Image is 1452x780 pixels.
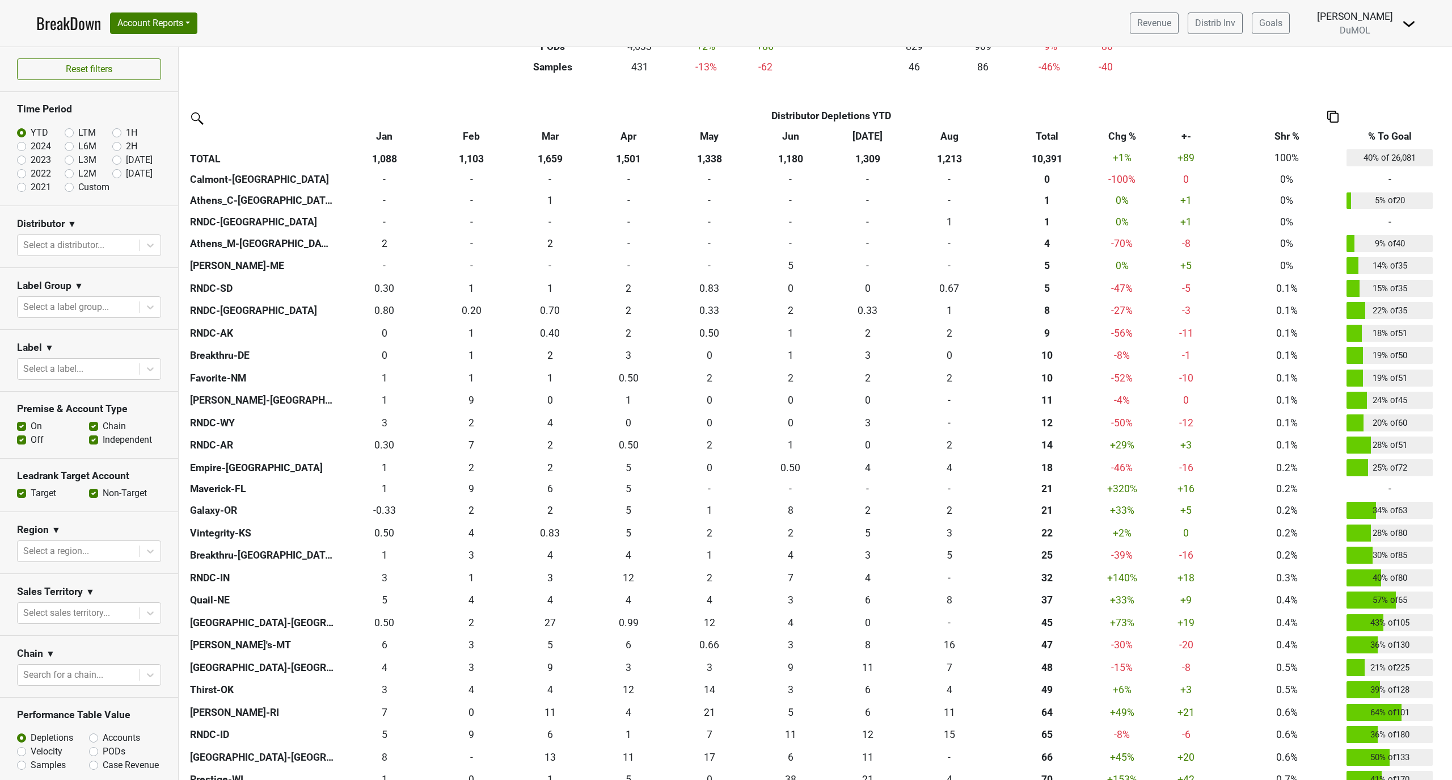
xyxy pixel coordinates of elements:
[31,731,73,745] label: Depletions
[336,322,433,345] td: 0
[909,215,990,229] div: 1
[590,146,667,169] th: 1,501
[31,758,66,772] label: Samples
[510,255,590,278] td: 0
[31,126,48,140] label: YTD
[436,281,507,296] div: 1
[17,648,43,660] h3: Chain
[605,57,674,77] td: 431
[755,258,826,273] div: 5
[906,126,993,146] th: Aug: activate to sort column ascending
[752,322,829,345] td: 1.167
[103,745,125,758] label: PODs
[17,342,42,354] h3: Label
[187,190,336,212] th: Athens_C-[GEOGRAPHIC_DATA]
[829,255,906,278] td: 0
[670,193,749,208] div: -
[829,212,906,232] td: 0
[831,215,903,229] div: -
[1344,169,1436,190] td: -
[433,212,510,232] td: 0
[513,258,588,273] div: -
[590,277,667,300] td: 1.5
[17,586,83,598] h3: Sales Territory
[667,232,752,255] td: 0
[590,232,667,255] td: 0
[436,172,507,187] div: -
[187,367,336,389] th: Favorite-NM
[103,420,126,433] label: Chain
[755,172,826,187] div: -
[906,367,993,389] td: 1.667
[336,232,433,255] td: 1.5
[436,326,507,341] div: 1
[510,190,590,212] td: 1
[187,232,336,255] th: Athens_M-[GEOGRAPHIC_DATA]
[906,322,993,345] td: 2
[1252,12,1290,34] a: Goals
[667,255,752,278] td: 0
[78,153,96,167] label: L3M
[1230,126,1344,146] th: Shr %: activate to sort column ascending
[339,236,430,251] div: 2
[993,232,1101,255] th: 3.500
[110,12,197,34] button: Account Reports
[17,218,65,230] h3: Distributor
[339,215,430,229] div: -
[829,126,906,146] th: Jul: activate to sort column ascending
[831,326,903,341] div: 2
[593,172,664,187] div: -
[995,258,1099,273] div: 5
[436,258,507,273] div: -
[667,367,752,389] td: 1.5
[909,236,990,251] div: -
[1230,255,1344,278] td: 0%
[1101,169,1142,190] td: -100 %
[433,190,510,212] td: 0
[510,300,590,322] td: 0.7
[909,193,990,208] div: -
[433,106,1230,126] th: Distributor Depletions YTD
[1230,169,1344,190] td: 0%
[909,303,990,318] div: 1
[667,126,752,146] th: May: activate to sort column ascending
[187,345,336,367] th: Breakthru-DE
[336,126,433,146] th: Jan: activate to sort column ascending
[593,326,664,341] div: 2
[590,190,667,212] td: 0
[831,281,903,296] div: 0
[752,255,829,278] td: 5
[667,322,752,345] td: 0.5
[336,345,433,367] td: 0
[187,255,336,278] th: [PERSON_NAME]-ME
[339,258,430,273] div: -
[1101,300,1142,322] td: -27 %
[31,153,51,167] label: 2023
[995,236,1099,251] div: 4
[909,258,990,273] div: -
[829,300,906,322] td: 0.334
[1081,57,1130,77] td: -40
[755,236,826,251] div: -
[1130,12,1179,34] a: Revenue
[1230,190,1344,212] td: 0%
[995,303,1099,318] div: 8
[667,169,752,190] td: 0
[187,108,205,127] img: filter
[829,367,906,389] td: 1.501
[670,281,749,296] div: 0.83
[667,300,752,322] td: 0.334
[670,348,749,363] div: 0
[433,277,510,300] td: 1
[31,181,51,194] label: 2021
[993,300,1101,322] th: 7.537
[86,585,95,599] span: ▼
[909,326,990,341] div: 2
[31,487,56,500] label: Target
[1145,258,1227,273] div: +5
[513,303,588,318] div: 0.70
[593,258,664,273] div: -
[590,367,667,389] td: 0.501
[513,236,588,251] div: 2
[67,217,77,231] span: ▼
